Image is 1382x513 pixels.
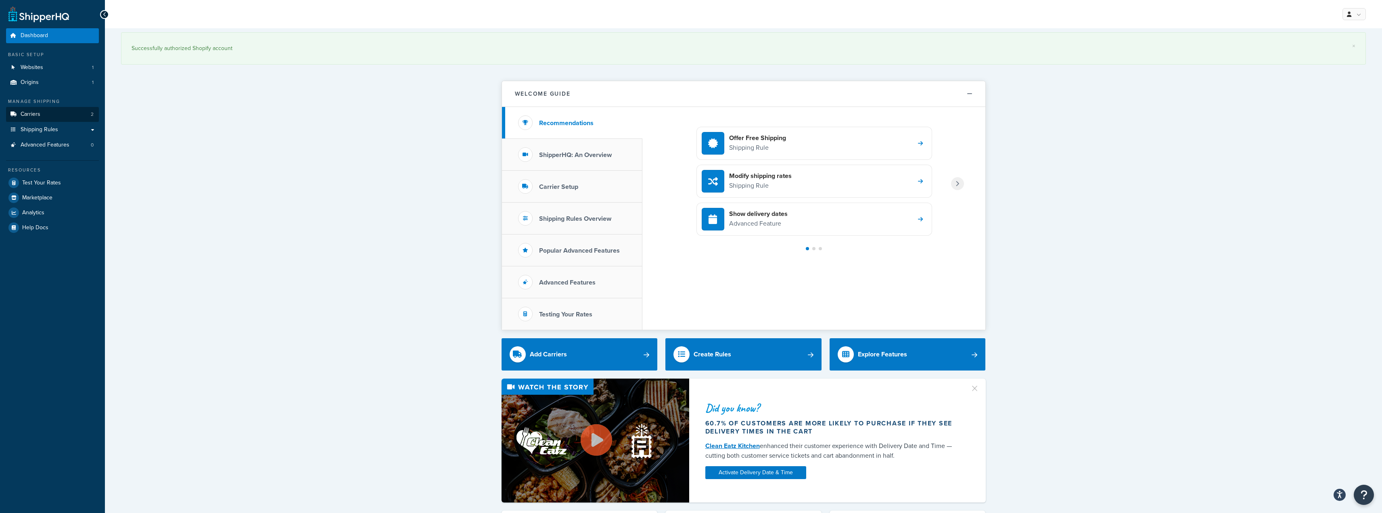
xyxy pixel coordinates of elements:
div: enhanced their customer experience with Delivery Date and Time — cutting both customer service ti... [705,441,960,461]
div: Resources [6,167,99,174]
div: Did you know? [705,402,960,414]
a: Carriers2 [6,107,99,122]
div: Explore Features [858,349,907,360]
p: Advanced Feature [729,218,788,229]
a: Test Your Rates [6,176,99,190]
h3: Carrier Setup [539,183,578,191]
span: Origins [21,79,39,86]
a: Clean Eatz Kitchen [705,441,760,450]
h4: Modify shipping rates [729,172,792,180]
a: Advanced Features0 [6,138,99,153]
li: Advanced Features [6,138,99,153]
div: Basic Setup [6,51,99,58]
a: Websites1 [6,60,99,75]
span: 0 [91,142,94,149]
h2: Welcome Guide [515,91,571,97]
span: Shipping Rules [21,126,58,133]
span: Test Your Rates [22,180,61,186]
span: 2 [91,111,94,118]
li: Carriers [6,107,99,122]
a: Origins1 [6,75,99,90]
span: Websites [21,64,43,71]
span: Advanced Features [21,142,69,149]
button: Welcome Guide [502,81,985,107]
p: Shipping Rule [729,180,792,191]
a: × [1352,43,1355,49]
a: Help Docs [6,220,99,235]
span: 1 [92,64,94,71]
span: Marketplace [22,195,52,201]
span: Analytics [22,209,44,216]
h3: Popular Advanced Features [539,247,620,254]
div: 60.7% of customers are more likely to purchase if they see delivery times in the cart [705,419,960,436]
span: Carriers [21,111,40,118]
a: Create Rules [665,338,822,371]
button: Open Resource Center [1354,485,1374,505]
a: Dashboard [6,28,99,43]
h4: Show delivery dates [729,209,788,218]
div: Successfully authorized Shopify account [132,43,1355,54]
li: Origins [6,75,99,90]
a: Shipping Rules [6,122,99,137]
div: Add Carriers [530,349,567,360]
img: Video thumbnail [502,379,689,503]
span: Help Docs [22,224,48,231]
a: Explore Features [830,338,986,371]
h3: Advanced Features [539,279,596,286]
a: Analytics [6,205,99,220]
li: Websites [6,60,99,75]
a: Marketplace [6,191,99,205]
span: Dashboard [21,32,48,39]
h3: ShipperHQ: An Overview [539,151,612,159]
h3: Recommendations [539,119,594,127]
p: Shipping Rule [729,142,786,153]
h3: Shipping Rules Overview [539,215,611,222]
h4: Offer Free Shipping [729,134,786,142]
div: Create Rules [694,349,731,360]
h3: Testing Your Rates [539,311,592,318]
a: Activate Delivery Date & Time [705,466,806,479]
div: Manage Shipping [6,98,99,105]
span: 1 [92,79,94,86]
a: Add Carriers [502,338,658,371]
